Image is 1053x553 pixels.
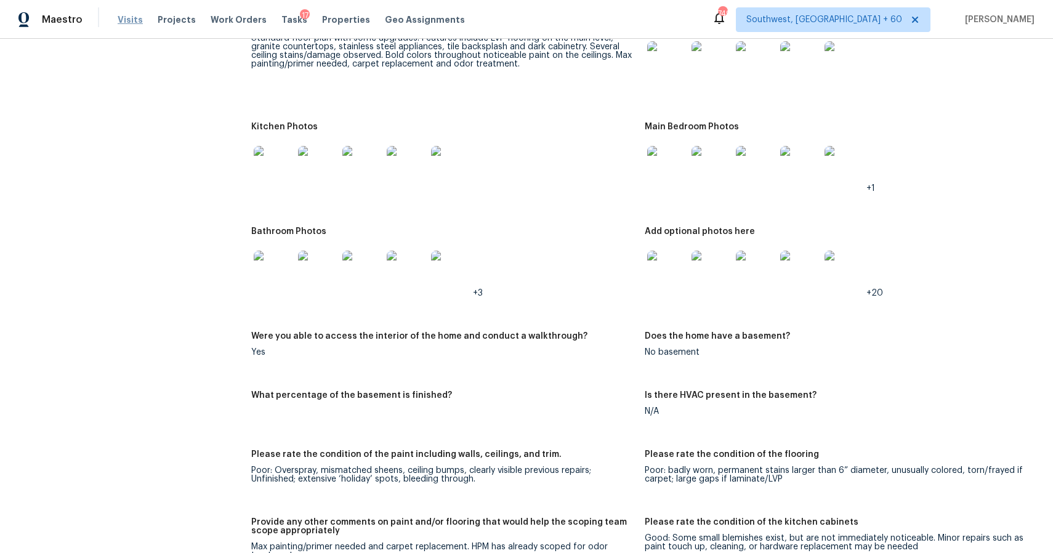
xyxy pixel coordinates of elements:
div: N/A [645,407,1028,416]
span: Properties [322,14,370,26]
h5: Does the home have a basement? [645,332,790,341]
h5: Please rate the condition of the kitchen cabinets [645,518,858,527]
h5: Were you able to access the interior of the home and conduct a walkthrough? [251,332,587,341]
h5: Provide any other comments on paint and/or flooring that would help the scoping team scope approp... [251,518,635,535]
h5: Bathroom Photos [251,227,326,236]
span: Tasks [281,15,307,24]
span: Geo Assignments [385,14,465,26]
span: Projects [158,14,196,26]
div: Poor: badly worn, permanent stains larger than 6” diameter, unusually colored, torn/frayed if car... [645,466,1028,483]
div: Yes [251,348,635,357]
span: Maestro [42,14,83,26]
div: 749 [718,7,727,20]
span: Visits [118,14,143,26]
span: +20 [866,289,883,297]
div: Standard floor plan with some upgrades. Features include LVP flooring on the main level, granite ... [251,34,635,68]
div: Poor: Overspray, mismatched sheens, ceiling bumps, clearly visible previous repairs; Unfinished; ... [251,466,635,483]
div: 17 [300,9,310,22]
span: Work Orders [211,14,267,26]
h5: Add optional photos here [645,227,755,236]
div: Good: Some small blemishes exist, but are not immediately noticeable. Minor repairs such as paint... [645,534,1028,551]
h5: Main Bedroom Photos [645,123,739,131]
h5: Is there HVAC present in the basement? [645,391,817,400]
span: Southwest, [GEOGRAPHIC_DATA] + 60 [746,14,902,26]
span: +3 [473,289,483,297]
h5: Please rate the condition of the flooring [645,450,819,459]
span: [PERSON_NAME] [960,14,1035,26]
h5: Please rate the condition of the paint including walls, ceilings, and trim. [251,450,562,459]
h5: Kitchen Photos [251,123,318,131]
h5: What percentage of the basement is finished? [251,391,452,400]
span: +1 [866,184,875,193]
div: No basement [645,348,1028,357]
